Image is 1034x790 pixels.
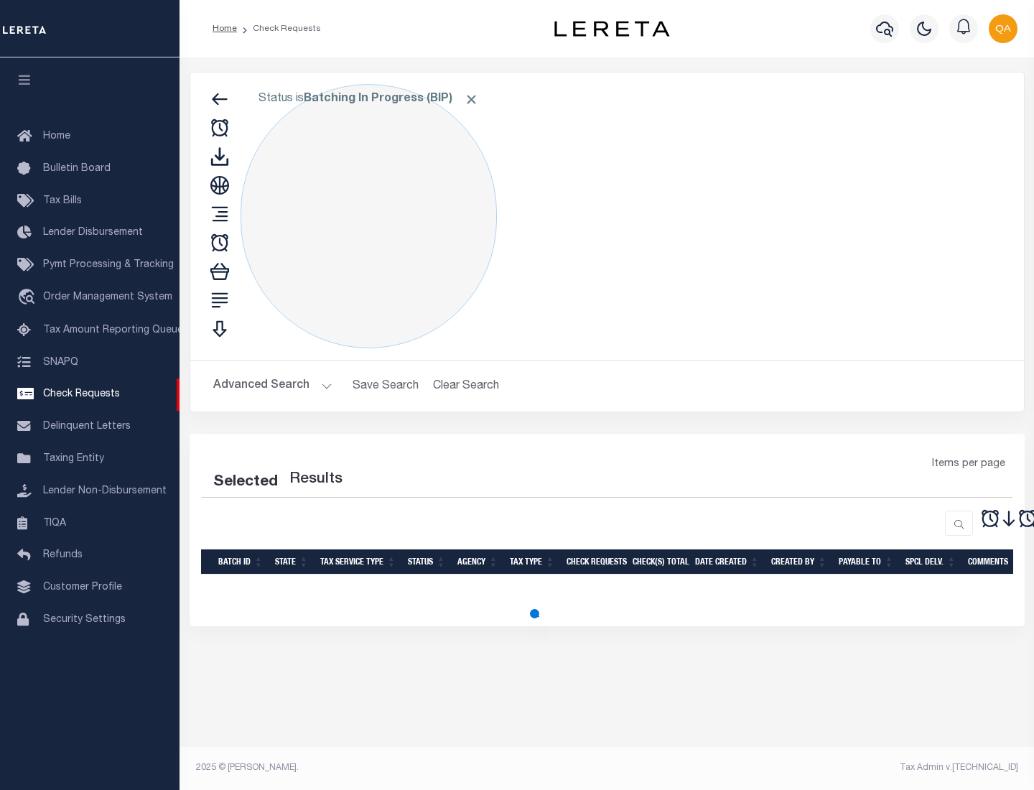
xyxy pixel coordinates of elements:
[43,325,183,335] span: Tax Amount Reporting Queue
[43,486,167,496] span: Lender Non-Disbursement
[43,454,104,464] span: Taxing Entity
[689,549,765,575] th: Date Created
[315,549,402,575] th: Tax Service Type
[618,761,1018,774] div: Tax Admin v.[TECHNICAL_ID]
[989,14,1017,43] img: svg+xml;base64,PHN2ZyB4bWxucz0iaHR0cDovL3d3dy53My5vcmcvMjAwMC9zdmciIHBvaW50ZXItZXZlbnRzPSJub25lIi...
[237,22,321,35] li: Check Requests
[932,457,1005,473] span: Items per page
[43,518,66,528] span: TIQA
[504,549,561,575] th: Tax Type
[43,615,126,625] span: Security Settings
[289,468,343,491] label: Results
[304,93,479,105] b: Batching In Progress (BIP)
[241,84,497,348] div: Click to Edit
[561,549,627,575] th: Check Requests
[554,21,669,37] img: logo-dark.svg
[213,549,269,575] th: Batch Id
[43,164,111,174] span: Bulletin Board
[344,372,427,400] button: Save Search
[452,549,504,575] th: Agency
[43,550,83,560] span: Refunds
[900,549,962,575] th: Spcl Delv.
[402,549,452,575] th: Status
[213,471,278,494] div: Selected
[43,357,78,367] span: SNAPQ
[17,289,40,307] i: travel_explore
[43,260,174,270] span: Pymt Processing & Tracking
[43,389,120,399] span: Check Requests
[213,24,237,33] a: Home
[43,228,143,238] span: Lender Disbursement
[269,549,315,575] th: State
[185,761,607,774] div: 2025 © [PERSON_NAME].
[43,292,172,302] span: Order Management System
[765,549,833,575] th: Created By
[43,582,122,592] span: Customer Profile
[427,372,506,400] button: Clear Search
[627,549,689,575] th: Check(s) Total
[962,549,1027,575] th: Comments
[464,92,479,107] span: Click to Remove
[833,549,900,575] th: Payable To
[43,131,70,141] span: Home
[213,372,332,400] button: Advanced Search
[43,422,131,432] span: Delinquent Letters
[43,196,82,206] span: Tax Bills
